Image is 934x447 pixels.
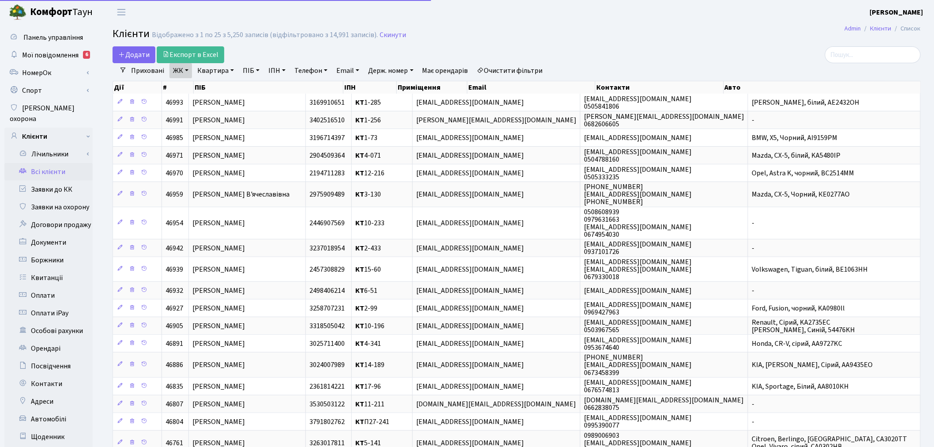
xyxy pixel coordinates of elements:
[355,382,381,391] span: 17-96
[752,133,837,143] span: BMW, X5, Чорний, AI9159PM
[9,4,26,21] img: logo.png
[239,63,263,78] a: ПІБ
[4,82,93,99] a: Спорт
[309,98,345,107] span: 3169910651
[162,81,194,94] th: #
[192,98,245,107] span: [PERSON_NAME]
[166,339,183,349] span: 46891
[4,46,93,64] a: Мої повідомлення6
[752,318,855,335] span: Renault, Сірий, KA2735EC [PERSON_NAME], Синій, 54476KH
[355,265,381,274] span: 15-60
[4,128,93,145] a: Клієнти
[355,218,384,228] span: 10-233
[355,243,381,253] span: 2-433
[584,182,692,207] span: [PHONE_NUMBER] [EMAIL_ADDRESS][DOMAIN_NAME] [PHONE_NUMBER]
[192,303,245,313] span: [PERSON_NAME]
[192,189,290,199] span: [PERSON_NAME] В'ячеславівна
[157,46,224,63] a: Експорт в Excel
[355,218,364,228] b: КТ
[113,81,162,94] th: Дії
[355,168,364,178] b: КТ
[309,133,345,143] span: 3196714397
[192,265,245,274] span: [PERSON_NAME]
[584,257,692,282] span: [EMAIL_ADDRESS][DOMAIN_NAME] [EMAIL_ADDRESS][DOMAIN_NAME] 0679330018
[365,63,417,78] a: Держ. номер
[752,98,859,107] span: [PERSON_NAME], білий, AE2432OH
[4,287,93,304] a: Оплати
[355,133,377,143] span: 1-73
[291,63,331,78] a: Телефон
[355,98,381,107] span: 1-285
[4,410,93,428] a: Автомобілі
[166,382,183,391] span: 46835
[309,151,345,160] span: 2904509364
[192,243,245,253] span: [PERSON_NAME]
[333,63,363,78] a: Email
[355,417,364,427] b: КТ
[355,168,384,178] span: 12-216
[169,63,192,78] a: ЖК
[309,382,345,391] span: 2361814221
[166,265,183,274] span: 46939
[4,340,93,357] a: Орендарі
[4,357,93,375] a: Посвідчення
[309,399,345,409] span: 3530503122
[355,286,377,295] span: 6-51
[355,360,364,370] b: КТ
[309,303,345,313] span: 3258707231
[192,339,245,349] span: [PERSON_NAME]
[419,63,472,78] a: Має орендарів
[752,115,754,125] span: -
[355,339,364,349] b: КТ
[752,417,754,427] span: -
[870,7,923,18] a: [PERSON_NAME]
[752,218,754,228] span: -
[397,81,467,94] th: Приміщення
[192,360,245,370] span: [PERSON_NAME]
[825,46,921,63] input: Пошук...
[309,321,345,331] span: 3318505042
[892,24,921,34] li: Список
[752,189,850,199] span: Mazda, CX-5, Чорний, КЕ0277АО
[4,234,93,251] a: Документи
[166,243,183,253] span: 46942
[192,218,245,228] span: [PERSON_NAME]
[416,339,524,349] span: [EMAIL_ADDRESS][DOMAIN_NAME]
[166,303,183,313] span: 46927
[128,63,168,78] a: Приховані
[4,269,93,287] a: Квитанції
[584,94,692,111] span: [EMAIL_ADDRESS][DOMAIN_NAME] 0505841806
[309,417,345,427] span: 3791802762
[584,147,692,164] span: [EMAIL_ADDRESS][DOMAIN_NAME] 0504788160
[166,360,183,370] span: 46886
[584,239,692,257] span: [EMAIL_ADDRESS][DOMAIN_NAME] 0937101726
[584,335,692,352] span: [EMAIL_ADDRESS][DOMAIN_NAME] 0953674640
[724,81,921,94] th: Авто
[584,207,692,239] span: 0508608939 0979631663 [EMAIL_ADDRESS][DOMAIN_NAME] 0674954030
[192,286,245,295] span: [PERSON_NAME]
[355,382,364,391] b: КТ
[152,31,378,39] div: Відображено з 1 по 25 з 5,250 записів (відфільтровано з 14,991 записів).
[309,115,345,125] span: 3402516510
[584,395,744,413] span: [DOMAIN_NAME][EMAIL_ADDRESS][DOMAIN_NAME] 0662838075
[584,318,692,335] span: [EMAIL_ADDRESS][DOMAIN_NAME] 0503967565
[166,399,183,409] span: 46807
[584,378,692,395] span: [EMAIL_ADDRESS][DOMAIN_NAME] 0676574813
[309,360,345,370] span: 3024007989
[4,251,93,269] a: Боржники
[309,265,345,274] span: 2457308829
[584,165,692,182] span: [EMAIL_ADDRESS][DOMAIN_NAME] 0505333235
[870,24,892,33] a: Клієнти
[194,81,343,94] th: ПІБ
[416,382,524,391] span: [EMAIL_ADDRESS][DOMAIN_NAME]
[166,189,183,199] span: 46959
[192,168,245,178] span: [PERSON_NAME]
[309,243,345,253] span: 3237018954
[83,51,90,59] div: 6
[832,19,934,38] nav: breadcrumb
[4,393,93,410] a: Адреси
[355,321,384,331] span: 10-196
[416,417,524,427] span: [EMAIL_ADDRESS][DOMAIN_NAME]
[416,133,524,143] span: [EMAIL_ADDRESS][DOMAIN_NAME]
[355,115,364,125] b: КТ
